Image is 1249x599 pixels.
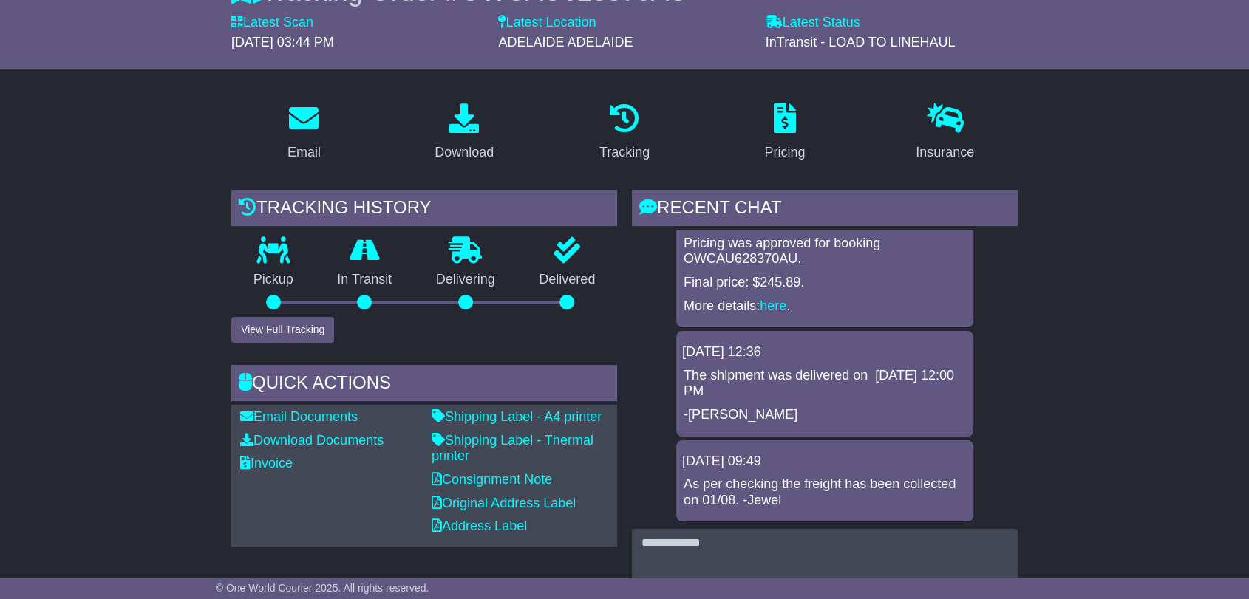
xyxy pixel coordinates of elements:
div: Email [287,143,321,162]
a: Insurance [906,98,984,168]
a: Download [425,98,503,168]
a: Email Documents [240,409,358,424]
div: Download [435,143,494,162]
label: Latest Scan [231,15,313,31]
a: Pricing [755,98,814,168]
span: InTransit - LOAD TO LINEHAUL [766,35,956,49]
a: Tracking [590,98,659,168]
p: In Transit [316,272,415,288]
a: Original Address Label [432,496,576,510]
div: [DATE] 12:36 [682,344,967,360]
div: RECENT CHAT [632,190,1018,230]
p: Delivered [517,272,618,288]
p: -[PERSON_NAME] [684,407,966,423]
div: Pricing [764,143,805,162]
a: here [760,298,786,313]
p: More details: . [684,298,966,315]
div: Tracking [599,143,650,162]
div: Quick Actions [231,365,617,405]
a: Shipping Label - A4 printer [432,409,602,424]
button: View Full Tracking [231,317,334,343]
span: [DATE] 03:44 PM [231,35,334,49]
p: Pickup [231,272,316,288]
span: © One World Courier 2025. All rights reserved. [216,582,429,594]
a: Address Label [432,518,527,533]
a: Download Documents [240,433,384,448]
p: Pricing was approved for booking OWCAU628370AU. [684,236,966,267]
div: [DATE] 09:49 [682,453,967,470]
label: Latest Status [766,15,860,31]
a: Invoice [240,456,293,470]
a: Shipping Label - Thermal printer [432,433,593,464]
p: Delivering [414,272,517,288]
p: As per checking the freight has been collected on 01/08. -Jewel [684,476,966,508]
label: Latest Location [498,15,596,31]
a: Consignment Note [432,472,552,487]
p: Final price: $245.89. [684,275,966,291]
a: Email [278,98,330,168]
div: Tracking history [231,190,617,230]
div: Insurance [916,143,974,162]
span: ADELAIDE ADELAIDE [498,35,633,49]
p: The shipment was delivered on [DATE] 12:00 PM [684,368,966,400]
